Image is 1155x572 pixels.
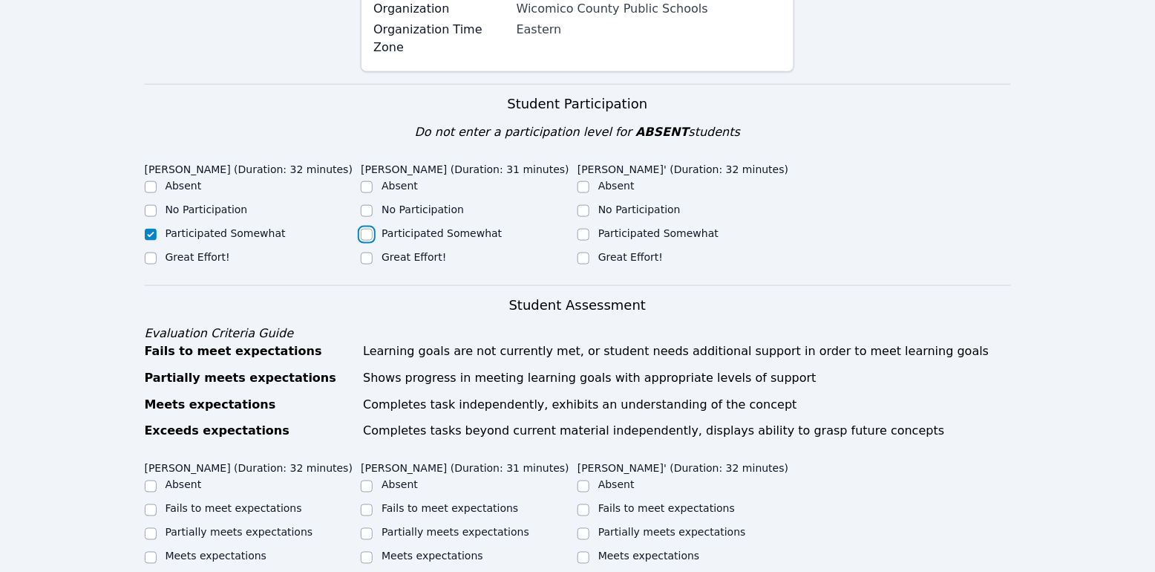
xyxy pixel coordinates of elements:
label: No Participation [166,204,248,215]
label: Fails to meet expectations [166,503,302,515]
label: Absent [598,479,635,491]
label: Fails to meet expectations [382,503,518,515]
label: Absent [598,180,635,192]
legend: [PERSON_NAME]' (Duration: 32 minutes) [577,156,788,178]
label: Great Effort! [166,251,230,263]
legend: [PERSON_NAME]' (Duration: 32 minutes) [577,455,788,478]
label: Fails to meet expectations [598,503,735,515]
label: Great Effort! [382,251,446,263]
label: Partially meets expectations [598,527,746,539]
label: Absent [166,180,202,192]
div: Learning goals are not currently met, or student needs additional support in order to meet learni... [363,342,1010,360]
label: Meets expectations [166,550,267,562]
div: Do not enter a participation level for students [145,123,1011,141]
h3: Student Participation [145,94,1011,114]
label: No Participation [382,204,464,215]
div: Fails to meet expectations [145,342,355,360]
div: Completes tasks beyond current material independently, displays ability to grasp future concepts [363,423,1010,441]
label: No Participation [598,204,681,215]
div: Partially meets expectations [145,369,355,387]
legend: [PERSON_NAME] (Duration: 31 minutes) [361,455,569,478]
div: Exceeds expectations [145,423,355,441]
div: Evaluation Criteria Guide [145,325,1011,342]
label: Partially meets expectations [166,527,313,539]
legend: [PERSON_NAME] (Duration: 32 minutes) [145,156,353,178]
label: Absent [382,180,418,192]
label: Meets expectations [382,550,483,562]
h3: Student Assessment [145,295,1011,316]
label: Organization Time Zone [373,21,508,56]
div: Eastern [517,21,782,39]
legend: [PERSON_NAME] (Duration: 31 minutes) [361,156,569,178]
span: ABSENT [635,125,688,139]
label: Participated Somewhat [598,227,719,239]
label: Partially meets expectations [382,527,529,539]
label: Absent [166,479,202,491]
label: Participated Somewhat [382,227,502,239]
legend: [PERSON_NAME] (Duration: 32 minutes) [145,455,353,478]
label: Absent [382,479,418,491]
div: Completes task independently, exhibits an understanding of the concept [363,396,1010,414]
div: Shows progress in meeting learning goals with appropriate levels of support [363,369,1010,387]
div: Meets expectations [145,396,355,414]
label: Great Effort! [598,251,663,263]
label: Participated Somewhat [166,227,286,239]
label: Meets expectations [598,550,700,562]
